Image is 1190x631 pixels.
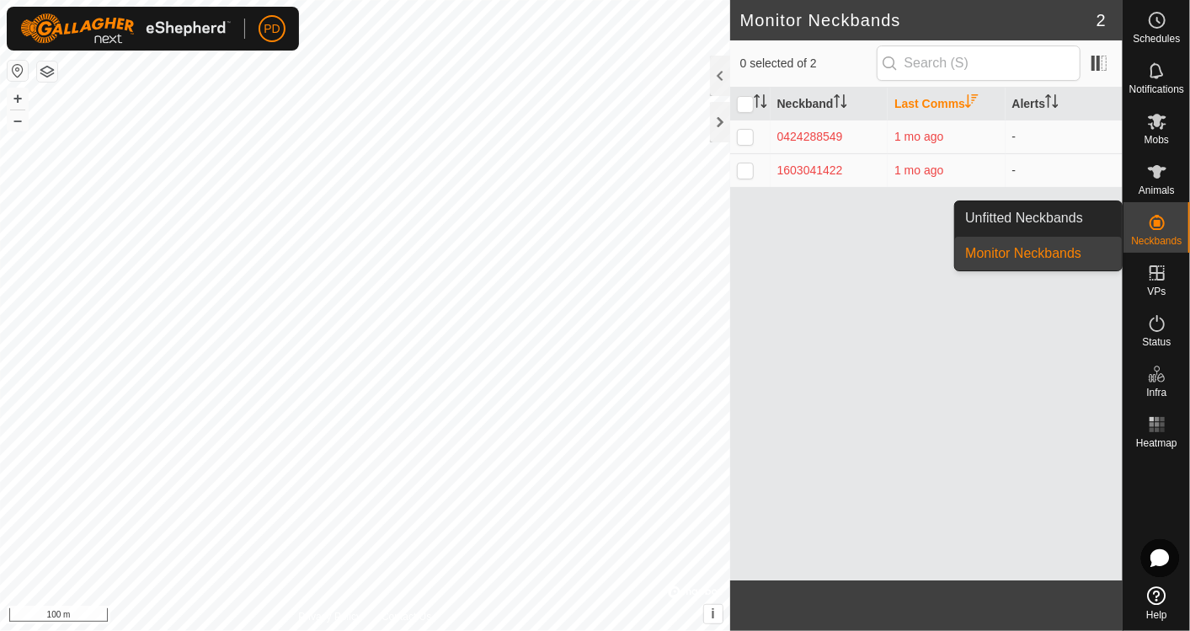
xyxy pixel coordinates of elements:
[1133,34,1180,44] span: Schedules
[264,20,280,38] span: PD
[1147,286,1166,297] span: VPs
[298,609,361,624] a: Privacy Policy
[965,97,979,110] p-sorticon: Activate to sort
[1139,185,1175,195] span: Animals
[834,97,847,110] p-sorticon: Activate to sort
[1045,97,1059,110] p-sorticon: Activate to sort
[8,61,28,81] button: Reset Map
[740,55,877,72] span: 0 selected of 2
[1006,88,1123,120] th: Alerts
[1129,84,1184,94] span: Notifications
[1123,580,1190,627] a: Help
[711,607,714,621] span: i
[1097,8,1106,33] span: 2
[1146,610,1167,620] span: Help
[20,13,231,44] img: Gallagher Logo
[1146,388,1166,398] span: Infra
[1006,153,1123,187] td: -
[8,88,28,109] button: +
[1131,236,1182,246] span: Neckbands
[1142,337,1171,347] span: Status
[740,10,1097,30] h2: Monitor Neckbands
[1145,135,1169,145] span: Mobs
[777,162,881,179] div: 1603041422
[771,88,888,120] th: Neckband
[877,45,1081,81] input: Search (S)
[965,208,1083,228] span: Unfitted Neckbands
[8,110,28,131] button: –
[1006,120,1123,153] td: -
[777,128,881,146] div: 0424288549
[894,163,943,177] span: 3 July 2025, 7:57 am
[704,605,723,623] button: i
[965,243,1081,264] span: Monitor Neckbands
[37,61,57,82] button: Map Layers
[754,97,767,110] p-sorticon: Activate to sort
[955,201,1122,235] a: Unfitted Neckbands
[1136,438,1177,448] span: Heatmap
[955,237,1122,270] a: Monitor Neckbands
[888,88,1005,120] th: Last Comms
[382,609,431,624] a: Contact Us
[894,130,943,143] span: 3 July 2025, 8:06 am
